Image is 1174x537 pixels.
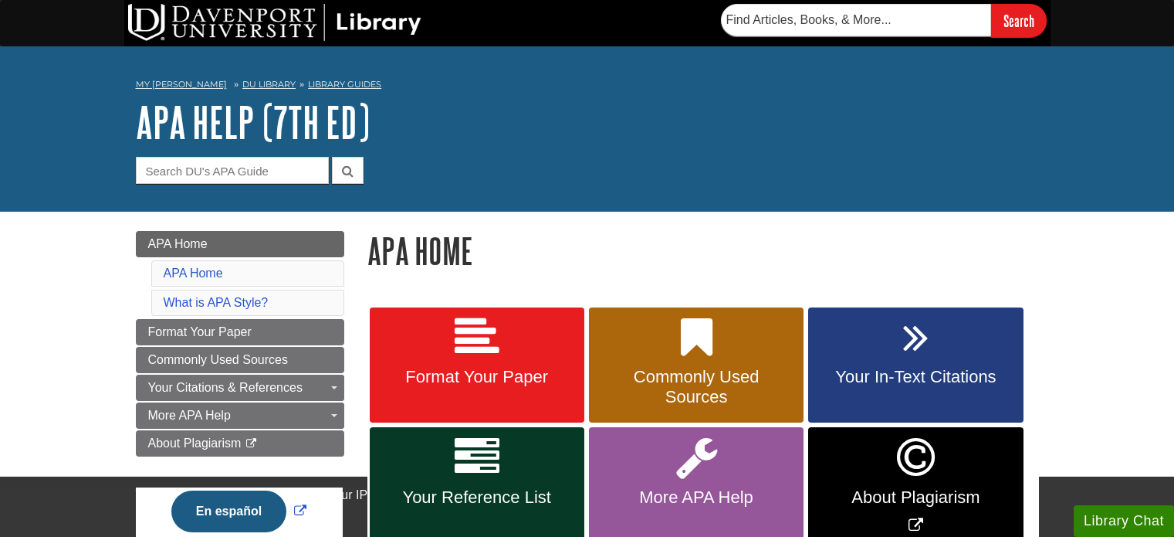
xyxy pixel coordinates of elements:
[136,157,329,184] input: Search DU's APA Guide
[164,296,269,309] a: What is APA Style?
[242,79,296,90] a: DU Library
[245,439,258,449] i: This link opens in a new window
[381,488,573,508] span: Your Reference List
[136,78,227,91] a: My [PERSON_NAME]
[136,319,344,345] a: Format Your Paper
[808,308,1023,423] a: Your In-Text Citations
[136,231,344,257] a: APA Home
[136,347,344,373] a: Commonly Used Sources
[601,488,792,508] span: More APA Help
[820,367,1011,387] span: Your In-Text Citations
[148,237,208,250] span: APA Home
[128,4,421,41] img: DU Library
[367,231,1039,270] h1: APA Home
[601,367,792,407] span: Commonly Used Sources
[136,98,370,146] a: APA Help (7th Ed)
[148,381,303,394] span: Your Citations & References
[370,308,584,423] a: Format Your Paper
[136,403,344,429] a: More APA Help
[820,488,1011,508] span: About Plagiarism
[308,79,381,90] a: Library Guides
[136,375,344,401] a: Your Citations & References
[721,4,1047,37] form: Searches DU Library's articles, books, and more
[148,325,252,338] span: Format Your Paper
[136,430,344,457] a: About Plagiarism
[991,4,1047,37] input: Search
[171,491,286,532] button: En español
[167,505,310,518] a: Link opens in new window
[381,367,573,387] span: Format Your Paper
[148,437,242,450] span: About Plagiarism
[721,4,991,36] input: Find Articles, Books, & More...
[1074,505,1174,537] button: Library Chat
[164,267,223,280] a: APA Home
[148,353,288,366] span: Commonly Used Sources
[136,74,1039,99] nav: breadcrumb
[589,308,804,423] a: Commonly Used Sources
[148,409,231,422] span: More APA Help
